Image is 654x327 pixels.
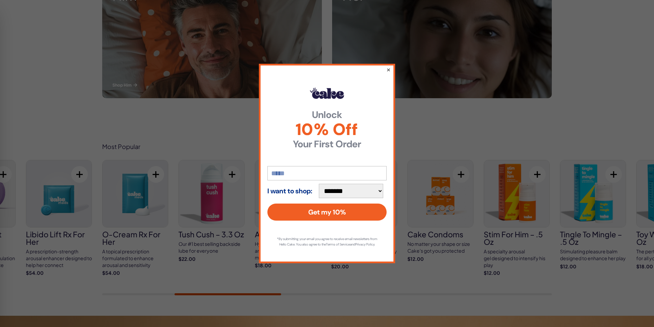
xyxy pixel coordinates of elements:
button: Get my 10% [267,204,387,221]
a: Terms of Service [326,242,350,247]
button: × [386,65,391,74]
strong: Unlock [267,110,387,120]
p: *By submitting your email you agree to receive email newsletters from Hello Cake. You also agree ... [274,236,380,247]
img: Hello Cake [310,88,344,99]
span: 10% Off [267,121,387,138]
strong: Your First Order [267,139,387,149]
a: Privacy Policy [355,242,374,247]
strong: I want to shop: [267,187,312,195]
